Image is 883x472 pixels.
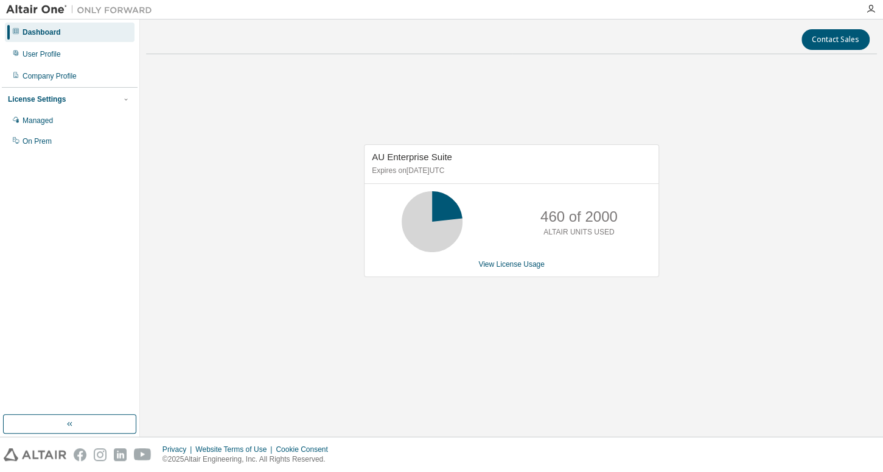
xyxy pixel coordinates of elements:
p: ALTAIR UNITS USED [543,227,614,238]
img: linkedin.svg [114,448,127,461]
div: License Settings [8,94,66,104]
div: Company Profile [23,71,77,81]
div: On Prem [23,136,52,146]
div: User Profile [23,49,61,59]
span: AU Enterprise Suite [372,152,452,162]
a: View License Usage [478,260,545,269]
p: Expires on [DATE] UTC [372,166,648,176]
button: Contact Sales [801,29,870,50]
img: Altair One [6,4,158,16]
p: © 2025 Altair Engineering, Inc. All Rights Reserved. [162,454,335,465]
div: Privacy [162,445,195,454]
img: instagram.svg [94,448,106,461]
img: facebook.svg [74,448,86,461]
div: Website Terms of Use [195,445,276,454]
p: 460 of 2000 [540,206,618,227]
img: youtube.svg [134,448,152,461]
div: Cookie Consent [276,445,335,454]
div: Managed [23,116,53,125]
div: Dashboard [23,27,61,37]
img: altair_logo.svg [4,448,66,461]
